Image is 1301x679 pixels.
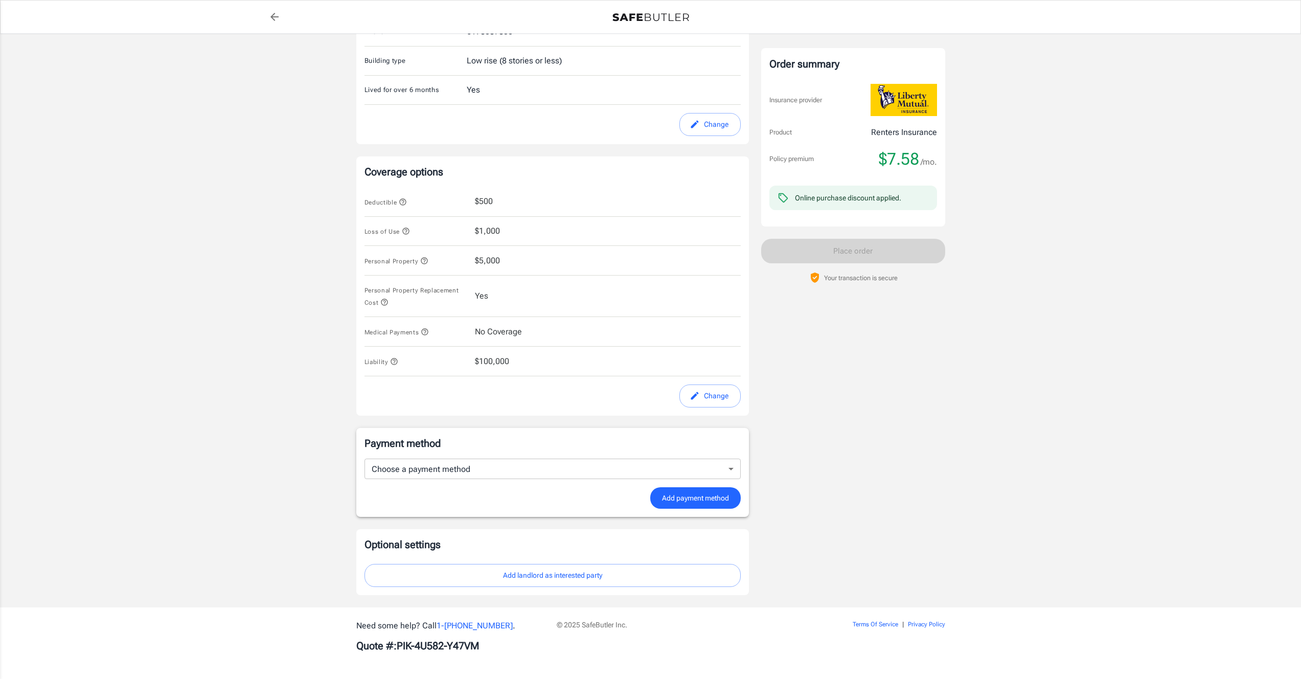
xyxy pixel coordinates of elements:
p: Your transaction is secure [824,273,898,283]
img: Liberty Mutual [871,84,937,116]
span: Loss of Use [364,228,410,235]
span: Personal Property [364,258,428,265]
span: $1,000 [475,225,500,237]
a: Privacy Policy [908,621,945,628]
button: Deductible [364,196,407,208]
span: $500 [475,195,493,208]
a: 1-[PHONE_NUMBER] [437,621,513,630]
button: Medical Payments [364,326,429,338]
b: Quote #: PIK-4U582-Y47VM [356,640,479,652]
p: Product [769,127,792,138]
p: Need some help? Call . [356,620,544,632]
span: Medical Payments [364,329,429,336]
p: Renters Insurance [871,126,937,139]
button: Personal Property Replacement Cost [364,284,467,308]
span: Liability [364,358,399,366]
span: No Coverage [475,326,522,338]
span: /mo. [921,155,937,169]
span: $7.58 [879,149,919,169]
p: Coverage options [364,165,741,179]
span: Yes [475,290,488,302]
button: Liability [364,355,399,368]
div: Online purchase discount applied. [795,193,901,203]
div: Order summary [769,56,937,72]
div: Low rise (8 stories or less) [467,55,562,67]
span: | [902,621,904,628]
img: Back to quotes [612,13,689,21]
button: edit [679,384,741,408]
p: Optional settings [364,537,741,552]
p: Policy premium [769,154,814,164]
p: Payment method [364,436,741,450]
a: Terms Of Service [853,621,898,628]
div: Yes [467,84,480,96]
button: Add landlord as interested party [364,564,741,587]
span: Deductible [364,199,407,206]
p: © 2025 SafeButler Inc. [557,620,795,630]
span: Personal Property Replacement Cost [364,287,459,306]
button: Personal Property [364,255,428,267]
button: Loss of Use [364,225,410,237]
span: Add payment method [662,492,729,505]
p: Insurance provider [769,95,822,105]
a: back to quotes [264,7,285,27]
button: Add payment method [650,487,741,509]
span: $5,000 [475,255,500,267]
p: Lived for over 6 months [364,85,467,95]
p: Building type [364,56,467,66]
button: edit [679,113,741,136]
span: $100,000 [475,355,509,368]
